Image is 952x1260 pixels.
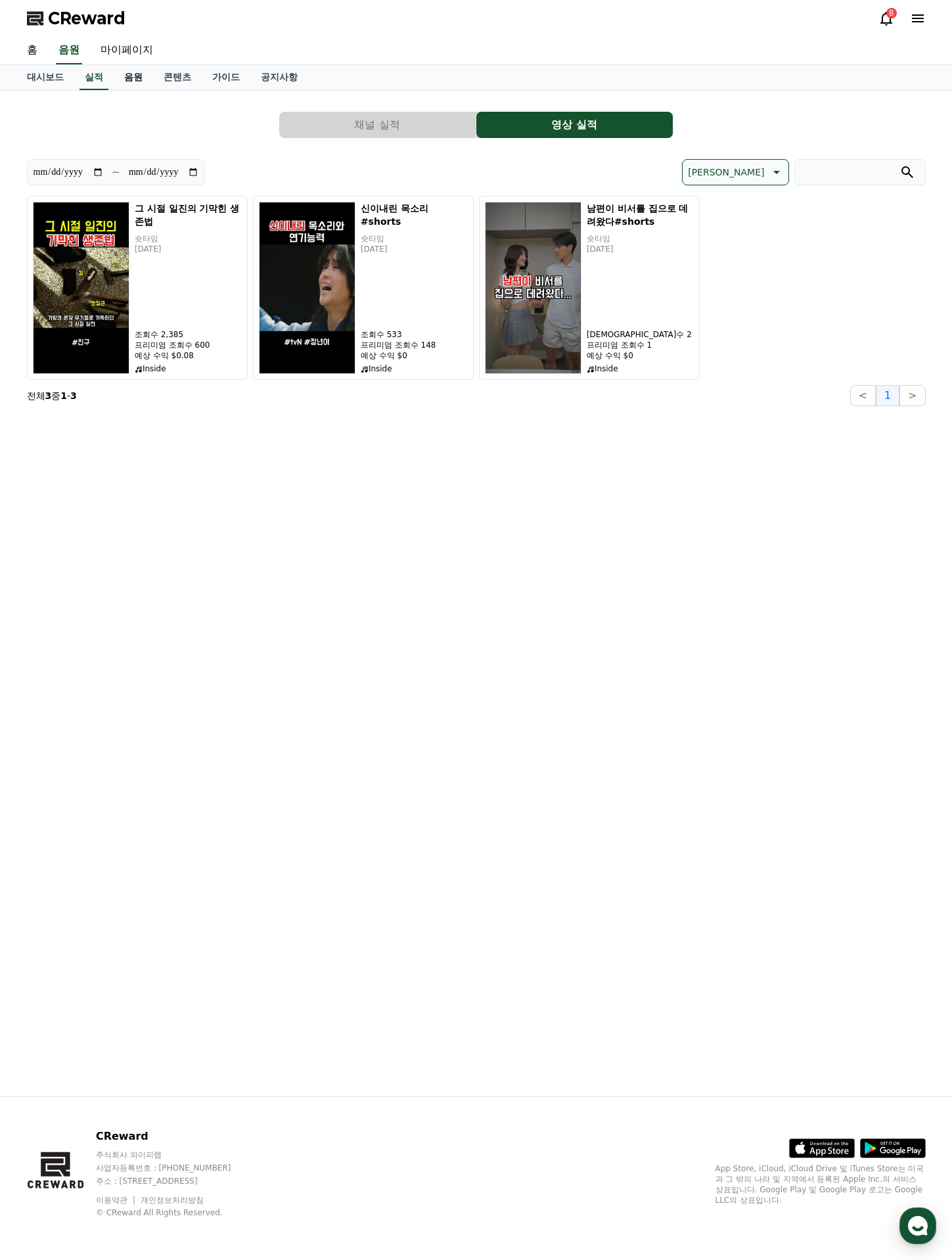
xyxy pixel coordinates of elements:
button: 1 [876,385,899,406]
span: 홈 [41,436,49,447]
a: 홈 [4,417,87,450]
p: 예상 수익 $0 [361,350,468,361]
span: CReward [48,8,125,29]
img: 그 시절 일진의 기막힌 생존법 [33,202,129,374]
a: 설정 [170,417,252,450]
a: 마이페이지 [90,37,164,64]
a: 대시보드 [16,65,74,90]
p: Inside [135,363,242,374]
p: 조회수 533 [361,329,468,340]
p: 프리미엄 조회수 600 [135,340,242,350]
p: 숏타임 [361,233,468,244]
p: [DATE] [135,244,242,254]
span: 설정 [203,436,219,447]
p: CReward [96,1129,256,1144]
p: 숏타임 [587,233,694,244]
button: [PERSON_NAME] [682,159,788,185]
a: 콘텐츠 [153,65,202,90]
a: 8 [878,11,894,26]
button: 신이내린 목소리#shorts 신이내린 목소리#shorts 숏타임 [DATE] 조회수 533 프리미엄 조회수 148 예상 수익 $0 Inside [253,196,474,380]
button: 영상 실적 [476,112,673,138]
p: 전체 중 - [27,389,77,402]
p: [DEMOGRAPHIC_DATA]수 2 [587,329,694,340]
p: 예상 수익 $0.08 [135,350,242,361]
button: 채널 실적 [279,112,476,138]
a: 대화 [87,417,170,450]
p: [DATE] [361,244,468,254]
p: 조회수 2,385 [135,329,242,340]
a: 실적 [79,65,108,90]
a: 홈 [16,37,48,64]
a: 가이드 [202,65,250,90]
p: Inside [587,363,694,374]
p: ~ [112,164,120,180]
a: 공지사항 [250,65,308,90]
h5: 남편이 비서를 집으로 데려왔다#shorts [587,202,694,228]
h5: 신이내린 목소리#shorts [361,202,468,228]
div: 8 [886,8,897,18]
button: 그 시절 일진의 기막힌 생존법 그 시절 일진의 기막힌 생존법 숏타임 [DATE] 조회수 2,385 프리미엄 조회수 600 예상 수익 $0.08 Inside [27,196,248,380]
p: [DATE] [587,244,694,254]
p: 주소 : [STREET_ADDRESS] [96,1176,256,1186]
img: 신이내린 목소리#shorts [259,202,355,374]
p: Inside [361,363,468,374]
p: 예상 수익 $0 [587,350,694,361]
a: CReward [27,8,125,29]
a: 이용약관 [96,1196,137,1205]
img: 남편이 비서를 집으로 데려왔다#shorts [485,202,581,374]
h5: 그 시절 일진의 기막힌 생존법 [135,202,242,228]
p: 숏타임 [135,233,242,244]
strong: 3 [70,390,77,401]
strong: 1 [60,390,67,401]
p: 프리미엄 조회수 148 [361,340,468,350]
a: 음원 [56,37,82,64]
p: 사업자등록번호 : [PHONE_NUMBER] [96,1163,256,1173]
p: 주식회사 와이피랩 [96,1150,256,1160]
a: 영상 실적 [476,112,673,138]
button: 남편이 비서를 집으로 데려왔다#shorts 남편이 비서를 집으로 데려왔다#shorts 숏타임 [DATE] [DEMOGRAPHIC_DATA]수 2 프리미엄 조회수 1 예상 수익... [479,196,700,380]
p: © CReward All Rights Reserved. [96,1207,256,1218]
a: 음원 [114,65,153,90]
strong: 3 [45,390,52,401]
p: 프리미엄 조회수 1 [587,340,694,350]
p: App Store, iCloud, iCloud Drive 및 iTunes Store는 미국과 그 밖의 나라 및 지역에서 등록된 Apple Inc.의 서비스 상표입니다. Goo... [715,1163,926,1205]
a: 개인정보처리방침 [141,1196,204,1205]
button: < [850,385,876,406]
p: [PERSON_NAME] [688,163,764,181]
button: > [899,385,925,406]
span: 대화 [120,437,136,448]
